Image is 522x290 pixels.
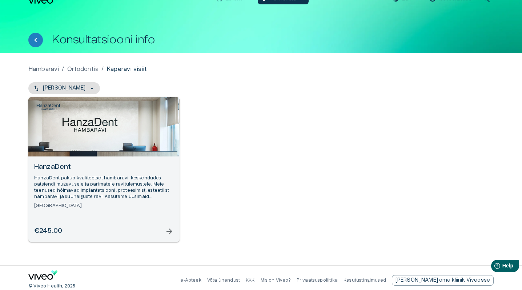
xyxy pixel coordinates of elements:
h6: [GEOGRAPHIC_DATA] [34,203,174,209]
a: Send email to partnership request to viveo [392,275,494,286]
p: [PERSON_NAME] oma kliinik Viveosse [395,277,490,284]
a: Open selected supplier available booking dates [28,97,180,242]
p: Võta ühendust [207,277,240,283]
img: HanzaDent logo [34,103,63,112]
a: Kasutustingimused [344,278,386,282]
a: Ortodontia [67,65,99,74]
iframe: Help widget launcher [465,257,522,277]
h6: HanzaDent [34,162,174,172]
p: © Viveo Health, 2025 [28,283,75,289]
h1: Konsultatsiooni info [52,33,155,46]
p: [PERSON_NAME] [43,84,85,92]
p: / [101,65,104,74]
a: KKK [246,278,255,282]
p: Kaperavi visiit [107,65,147,74]
div: [PERSON_NAME] oma kliinik Viveosse [392,275,494,286]
button: [PERSON_NAME] [28,82,100,94]
p: HanzaDent pakub kvaliteetset hambaravi, keskendudes patsiendi mugavusele ja parimatele ravitulemu... [34,175,174,200]
a: Hambaravi [28,65,59,74]
span: arrow_forward [165,227,174,236]
a: Navigate to home page [28,270,57,282]
button: Tagasi [28,33,43,47]
h6: €245.00 [34,226,62,236]
a: e-Apteek [180,278,201,282]
p: / [62,65,64,74]
p: Mis on Viveo? [261,277,291,283]
a: Privaatsuspoliitika [297,278,338,282]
